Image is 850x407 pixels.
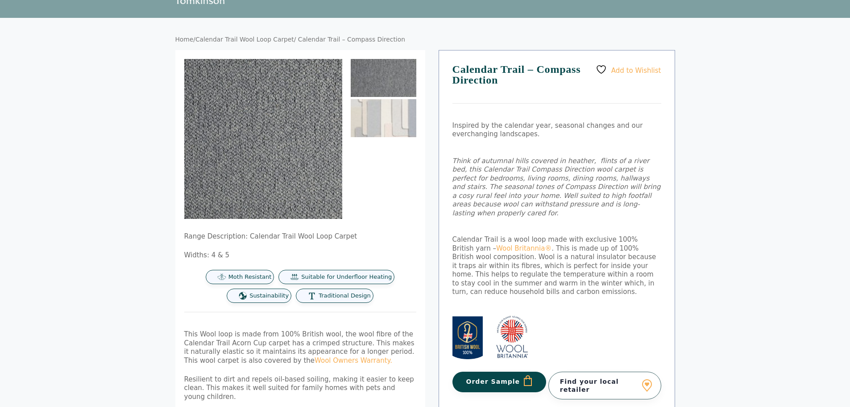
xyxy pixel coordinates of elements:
[319,292,371,300] span: Traditional Design
[452,235,661,297] p: Calendar Trail is a wool loop made with exclusive 100% British yarn – . This is made up of 100% B...
[351,59,416,97] img: Calendar Trail - Compass Direction
[184,330,416,365] p: This Wool loop is made from 100% British wool, the wool fibre of the Calendar Trail Acorn Cup car...
[452,372,547,392] button: Order Sample
[452,122,661,139] p: Inspired by the calendar year, seasonal changes and our everchanging landscapes.
[175,36,675,44] nav: Breadcrumb
[452,157,661,217] em: Think of autumnal hills covered in heather, flints of a river bed, this Calendar Trail Compass Di...
[249,292,289,300] span: Sustainability
[548,372,661,399] a: Find your local retailer
[184,375,416,402] p: Resilient to dirt and repels oil-based soiling, making it easier to keep clean. This makes it wel...
[228,273,272,281] span: Moth Resistant
[452,64,661,104] h1: Calendar Trail – Compass Direction
[496,244,551,252] a: Wool Britannia®
[315,357,392,365] a: Wool Owners Warranty.
[301,273,392,281] span: Suitable for Underfloor Heating
[184,251,416,260] p: Widths: 4 & 5
[596,64,661,75] a: Add to Wishlist
[351,99,416,137] img: Calendar Trail - Compass Direction - Image 2
[611,66,661,74] span: Add to Wishlist
[184,232,416,241] p: Range Description: Calendar Trail Wool Loop Carpet
[195,36,294,43] a: Calendar Trail Wool Loop Carpet
[175,36,194,43] a: Home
